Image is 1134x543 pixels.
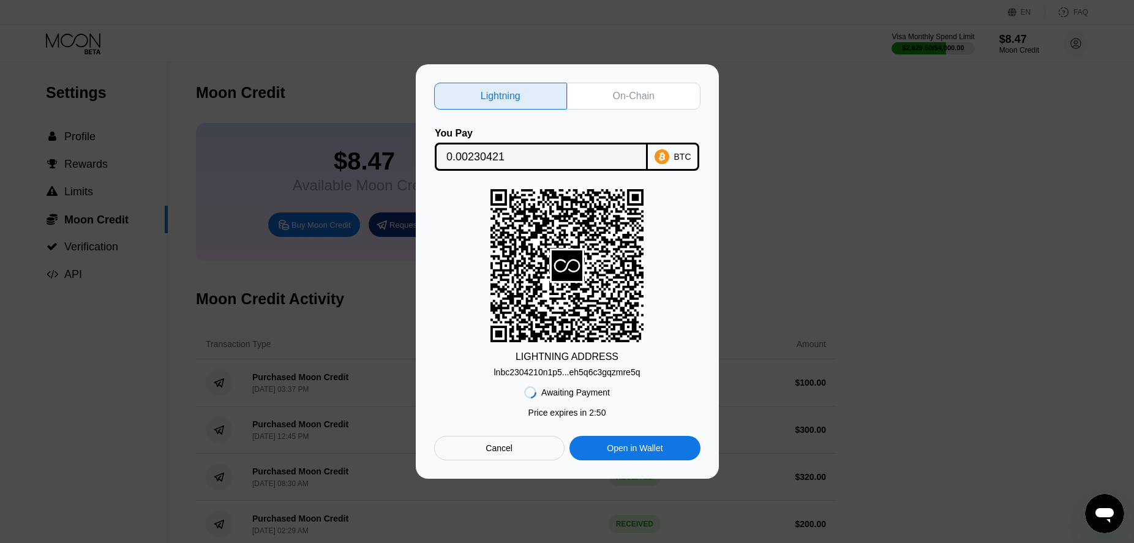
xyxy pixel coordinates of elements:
div: Open in Wallet [607,443,663,454]
div: You Pay [435,128,648,139]
div: On-Chain [613,90,655,102]
span: 2 : 50 [589,408,606,418]
div: You PayBTC [434,128,700,171]
div: Cancel [486,443,513,454]
div: lnbc2304210n1p5...eh5q6c3gqzmre5q [494,367,640,377]
div: Lightning [481,90,520,102]
div: Lightning [434,83,568,110]
div: lnbc2304210n1p5...eh5q6c3gqzmre5q [494,362,640,377]
div: Awaiting Payment [541,388,610,397]
div: On-Chain [567,83,700,110]
div: LIGHTNING ADDRESS [516,351,618,362]
div: Price expires in [528,408,606,418]
div: BTC [674,152,691,162]
iframe: Button to launch messaging window [1085,494,1124,533]
div: Cancel [434,436,565,460]
div: Open in Wallet [569,436,700,460]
